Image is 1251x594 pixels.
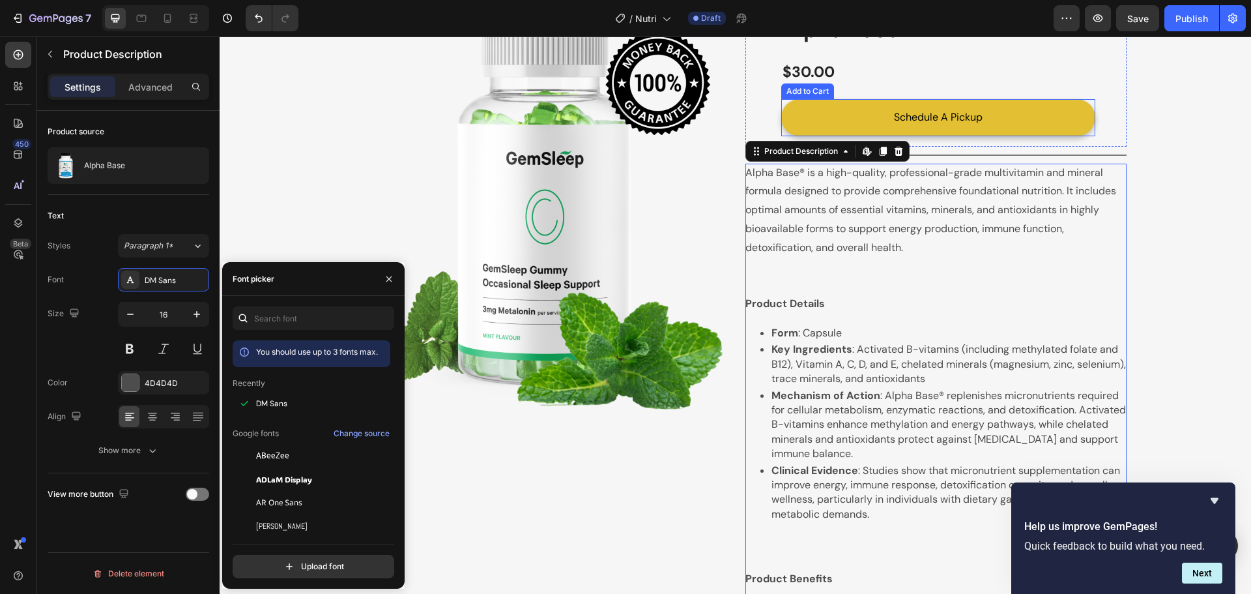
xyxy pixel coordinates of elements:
span: ABeeZee [256,450,289,462]
button: Save [1116,5,1159,31]
button: Paragraph 1* [118,234,209,258]
p: Schedule A Pickup [674,72,763,91]
span: ADLaM Display [256,473,312,485]
div: Undo/Redo [246,5,298,31]
div: DM Sans [145,275,206,286]
button: Next question [1182,563,1222,584]
div: View more button [48,486,132,503]
button: Schedule A Pickup [562,63,876,100]
div: Size [48,305,82,323]
div: 450 [12,139,31,149]
strong: Mechanism of Action [552,352,661,366]
p: Google fonts [233,428,279,439]
div: Add to Cart [564,49,612,61]
p: : Alpha Base® replenishes micronutrients required for cellular metabolism, enzymatic reactions, a... [552,352,907,425]
div: Align [48,408,84,426]
p: Settings [65,80,101,94]
p: Quick feedback to build what you need. [1024,540,1222,552]
div: Show more [98,444,159,457]
strong: Form [552,290,579,303]
div: Rich Text Editor. Editing area: main [674,72,763,91]
button: Delete element [48,563,209,584]
span: Save [1127,13,1149,24]
span: Paragraph 1* [124,240,173,252]
button: Change source [333,426,390,441]
div: Styles [48,240,70,252]
button: 7 [5,5,97,31]
div: Delete element [93,566,164,582]
h2: Help us improve GemPages! [1024,519,1222,535]
div: Product source [48,126,104,138]
span: / [629,12,633,25]
div: Beta [10,239,31,249]
div: 4D4D4D [145,378,206,389]
p: : Activated B-vitamins (including methylated folate and B12), Vitamin A, C, D, and E, chelated mi... [552,306,907,349]
strong: Product Benefits [526,535,613,549]
strong: Product Details [526,260,605,274]
input: Search font [233,306,394,330]
strong: Clinical Evidence [552,427,639,441]
div: Color [48,377,68,389]
p: Advanced [128,80,173,94]
span: Nutri [635,12,657,25]
div: Help us improve GemPages! [1024,493,1222,584]
span: Draft [701,12,721,24]
p: : Capsule [552,290,907,304]
span: DM Sans [256,398,287,409]
p: Alpha Base® is a high-quality, professional-grade multivitamin and mineral formula designed to pr... [526,129,897,218]
p: 7 [85,10,91,26]
p: Alpha Base [84,161,125,170]
button: Show more [48,439,209,462]
div: Font [48,274,64,286]
strong: Key Ingredients [552,306,633,319]
button: Publish [1164,5,1219,31]
iframe: Design area [220,37,1251,594]
span: You should use up to 3 fonts max. [256,347,378,357]
span: AR One Sans [256,497,302,509]
div: Upload font [283,560,344,573]
p: Recently [233,378,265,389]
p: : Studies show that micronutrient supplementation can improve energy, immune response, detoxifica... [552,427,907,486]
button: Hide survey [1207,493,1222,509]
img: product feature img [53,153,79,179]
div: Change source [334,428,390,439]
div: Font picker [233,273,274,285]
button: Upload font [233,555,394,578]
div: Text [48,210,64,222]
p: Product Description [63,46,204,62]
div: Product Description [542,109,621,121]
div: Publish [1175,12,1208,25]
span: [PERSON_NAME] [256,520,308,532]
